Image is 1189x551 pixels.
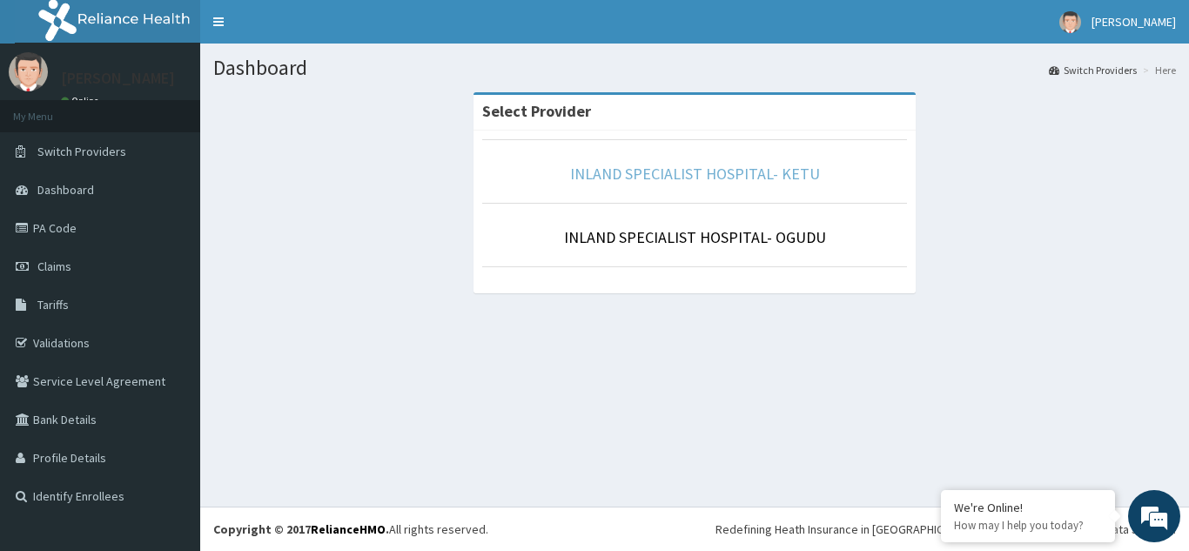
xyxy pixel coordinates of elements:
a: INLAND SPECIALIST HOSPITAL- OGUDU [564,227,826,247]
a: INLAND SPECIALIST HOSPITAL- KETU [570,164,820,184]
span: Switch Providers [37,144,126,159]
p: How may I help you today? [954,518,1102,533]
span: Claims [37,259,71,274]
li: Here [1139,63,1176,77]
p: [PERSON_NAME] [61,71,175,86]
span: Dashboard [37,182,94,198]
footer: All rights reserved. [200,507,1189,551]
div: We're Online! [954,500,1102,515]
span: [PERSON_NAME] [1092,14,1176,30]
a: RelianceHMO [311,521,386,537]
a: Online [61,95,103,107]
img: User Image [1059,11,1081,33]
a: Switch Providers [1049,63,1137,77]
h1: Dashboard [213,57,1176,79]
div: Redefining Heath Insurance in [GEOGRAPHIC_DATA] using Telemedicine and Data Science! [715,521,1176,538]
strong: Select Provider [482,101,591,121]
strong: Copyright © 2017 . [213,521,389,537]
span: Tariffs [37,297,69,312]
img: User Image [9,52,48,91]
